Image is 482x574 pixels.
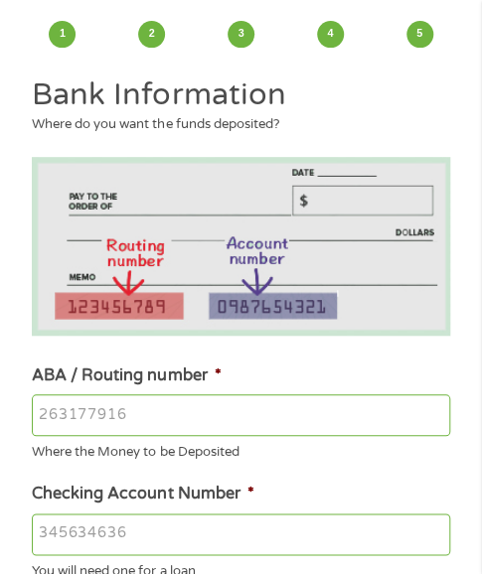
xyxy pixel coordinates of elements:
[228,21,254,48] span: 3
[406,21,433,48] span: 5
[32,513,449,555] input: 345634636
[32,394,449,436] input: 263177916
[32,75,449,115] h2: Bank Information
[32,484,253,504] label: Checking Account Number
[32,436,449,463] div: Where the Money to be Deposited
[32,157,449,335] img: Routing number location
[138,21,165,48] span: 2
[32,115,449,135] div: Where do you want the funds deposited?
[32,365,221,386] label: ABA / Routing number
[49,21,76,48] span: 1
[317,21,344,48] span: 4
